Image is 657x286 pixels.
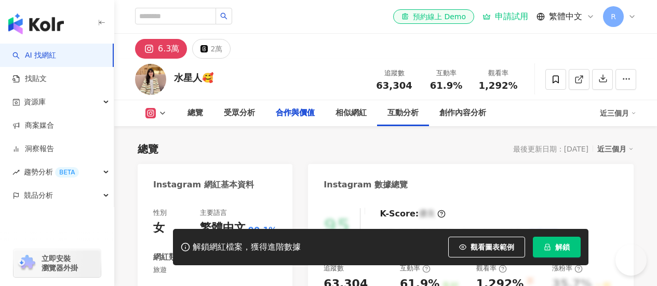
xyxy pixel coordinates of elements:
div: 主要語言 [200,208,227,217]
span: 90.1% [248,225,277,236]
a: 商案媒合 [12,120,54,131]
div: 性別 [153,208,167,217]
span: 立即安裝 瀏覽器外掛 [42,254,78,273]
div: 近三個月 [597,142,634,156]
span: 63,304 [376,80,412,91]
div: 創作內容分析 [439,107,486,119]
span: 觀看圖表範例 [471,243,514,251]
button: 觀看圖表範例 [448,237,525,257]
div: 總覽 [187,107,203,119]
div: 受眾分析 [224,107,255,119]
div: 解鎖網紅檔案，獲得進階數據 [193,242,301,253]
div: 追蹤數 [374,68,414,78]
span: 旅遊 [153,265,277,275]
a: 預約線上 Demo [393,9,474,24]
div: 相似網紅 [336,107,367,119]
span: R [611,11,616,22]
div: 預約線上 Demo [401,11,466,22]
div: K-Score : [380,208,446,220]
span: search [220,12,227,20]
div: 近三個月 [600,105,636,121]
div: 最後更新日期：[DATE] [513,145,588,153]
img: chrome extension [17,255,37,271]
a: 找貼文 [12,74,47,84]
div: Instagram 數據總覽 [324,179,408,190]
div: 2萬 [210,42,222,56]
span: rise [12,169,20,176]
div: 互動率 [426,68,466,78]
button: 解鎖 [533,237,581,257]
div: 繁體中文 [200,220,246,236]
img: KOL Avatar [135,64,166,95]
span: 解鎖 [555,243,570,251]
span: lock [544,243,551,251]
div: 女 [153,220,165,236]
div: Instagram 網紅基本資料 [153,179,254,190]
div: 漲粉率 [552,264,583,273]
span: 資源庫 [24,90,46,114]
span: 競品分析 [24,184,53,207]
div: 互動分析 [387,107,419,119]
span: 趨勢分析 [24,160,79,184]
span: 61.9% [430,80,462,91]
div: 互動率 [400,264,431,273]
span: 繁體中文 [549,11,582,22]
a: searchAI 找網紅 [12,50,56,61]
div: 觀看率 [478,68,518,78]
button: 6.3萬 [135,39,187,59]
div: BETA [55,167,79,178]
a: 申請試用 [482,11,528,22]
img: logo [8,13,64,34]
div: 合作與價值 [276,107,315,119]
button: 2萬 [192,39,231,59]
a: 洞察報告 [12,144,54,154]
div: 總覽 [138,142,158,156]
a: chrome extension立即安裝 瀏覽器外掛 [14,249,101,277]
div: 追蹤數 [324,264,344,273]
div: 觀看率 [476,264,507,273]
div: 6.3萬 [158,42,179,56]
span: 1,292% [479,80,518,91]
div: 水星人🥰 [174,71,213,84]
